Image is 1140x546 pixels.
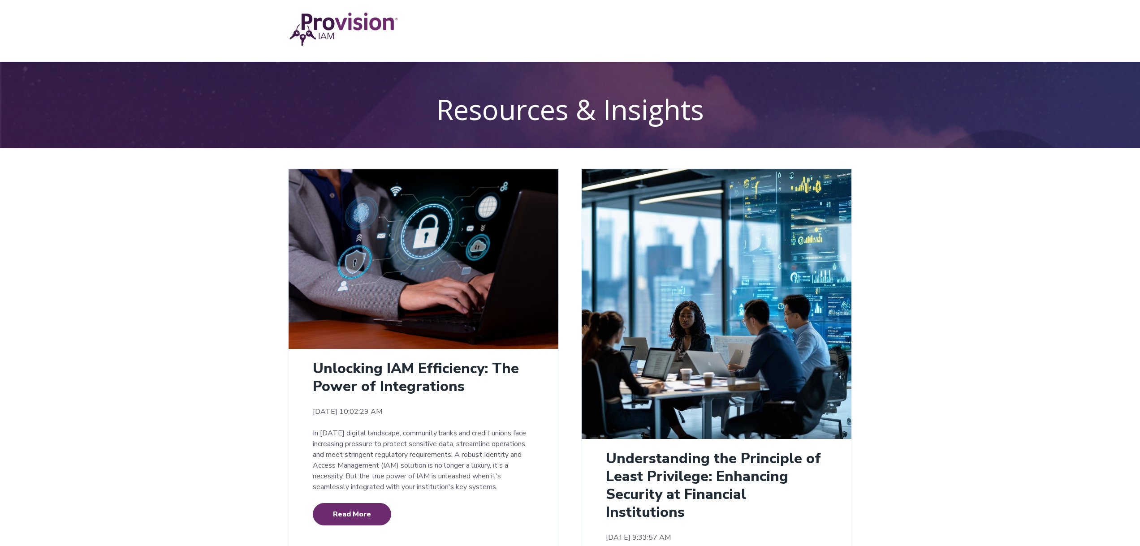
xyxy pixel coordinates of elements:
[313,428,534,492] p: In [DATE] digital landscape, community banks and credit unions face increasing pressure to protec...
[313,406,534,417] time: [DATE] 10:02:29 AM
[288,11,400,47] img: Provision IAM
[313,503,391,525] a: Read More
[436,90,704,128] span: Resources & Insights
[606,532,827,543] time: [DATE] 9:33:57 AM
[313,359,519,396] a: Unlocking IAM Efficiency: The Power of Integrations
[606,449,821,522] a: Understanding the Principle of Least Privilege: Enhancing Security at Financial Institutions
